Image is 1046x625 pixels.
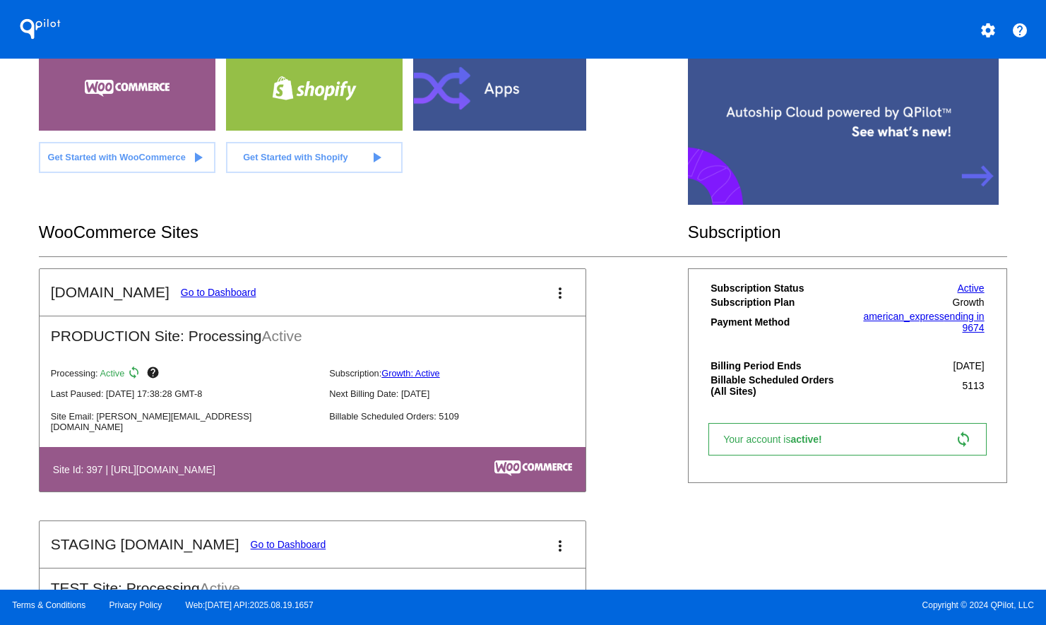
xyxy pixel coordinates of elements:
[955,431,972,448] mat-icon: sync
[226,142,403,173] a: Get Started with Shopify
[146,366,163,383] mat-icon: help
[40,316,586,345] h2: PRODUCTION Site: Processing
[200,580,240,596] span: Active
[790,434,828,445] span: active!
[51,411,318,432] p: Site Email: [PERSON_NAME][EMAIL_ADDRESS][DOMAIN_NAME]
[329,411,596,422] p: Billable Scheduled Orders: 5109
[863,311,944,322] span: american_express
[710,359,848,372] th: Billing Period Ends
[100,368,125,379] span: Active
[329,368,596,379] p: Subscription:
[53,464,222,475] h4: Site Id: 397 | [URL][DOMAIN_NAME]
[710,296,848,309] th: Subscription Plan
[980,22,997,39] mat-icon: settings
[535,600,1034,610] span: Copyright © 2024 QPilot, LLC
[12,15,69,43] h1: QPilot
[723,434,836,445] span: Your account is
[708,423,986,456] a: Your account isactive! sync
[51,536,239,553] h2: STAGING [DOMAIN_NAME]
[953,297,985,308] span: Growth
[51,388,318,399] p: Last Paused: [DATE] 17:38:28 GMT-8
[251,539,326,550] a: Go to Dashboard
[40,569,586,597] h2: TEST Site: Processing
[710,282,848,294] th: Subscription Status
[863,311,984,333] a: american_expressending in 9674
[109,600,162,610] a: Privacy Policy
[962,380,984,391] span: 5113
[51,366,318,383] p: Processing:
[494,460,572,476] img: c53aa0e5-ae75-48aa-9bee-956650975ee5
[39,222,688,242] h2: WooCommerce Sites
[262,328,302,344] span: Active
[710,310,848,334] th: Payment Method
[189,149,206,166] mat-icon: play_arrow
[958,282,985,294] a: Active
[186,600,314,610] a: Web:[DATE] API:2025.08.19.1657
[953,360,985,371] span: [DATE]
[552,537,569,554] mat-icon: more_vert
[688,222,1008,242] h2: Subscription
[552,285,569,302] mat-icon: more_vert
[1011,22,1028,39] mat-icon: help
[710,374,848,398] th: Billable Scheduled Orders (All Sites)
[329,388,596,399] p: Next Billing Date: [DATE]
[47,152,185,162] span: Get Started with WooCommerce
[39,142,215,173] a: Get Started with WooCommerce
[181,287,256,298] a: Go to Dashboard
[51,284,170,301] h2: [DOMAIN_NAME]
[368,149,385,166] mat-icon: play_arrow
[243,152,348,162] span: Get Started with Shopify
[127,366,144,383] mat-icon: sync
[12,600,85,610] a: Terms & Conditions
[381,368,440,379] a: Growth: Active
